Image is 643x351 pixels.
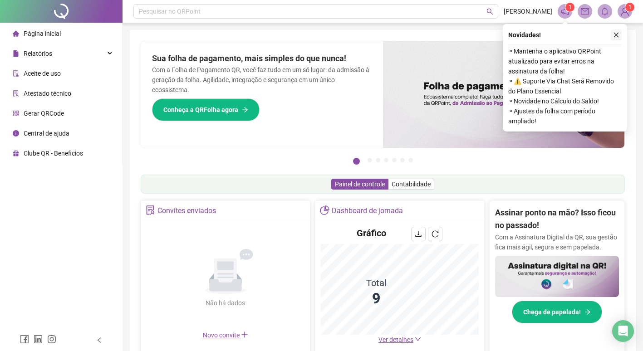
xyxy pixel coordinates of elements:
[24,150,83,157] span: Clube QR - Beneficios
[432,230,439,238] span: reload
[378,336,421,343] a: Ver detalhes down
[408,158,413,162] button: 7
[34,335,43,344] span: linkedin
[384,158,388,162] button: 4
[601,7,609,15] span: bell
[504,6,552,16] span: [PERSON_NAME]
[376,158,380,162] button: 3
[152,52,372,65] h2: Sua folha de pagamento, mais simples do que nunca!
[24,90,71,97] span: Atestado técnico
[581,7,589,15] span: mail
[152,65,372,95] p: Com a Folha de Pagamento QR, você faz tudo em um só lugar: da admissão à geração da folha. Agilid...
[13,110,19,117] span: qrcode
[24,130,69,137] span: Central de ajuda
[625,3,634,12] sup: Atualize o seu contato no menu Meus Dados
[320,205,329,215] span: pie-chart
[24,70,61,77] span: Aceite de uso
[184,298,267,308] div: Não há dados
[569,4,572,10] span: 1
[13,30,19,37] span: home
[508,46,622,76] span: ⚬ Mantenha o aplicativo QRPoint atualizado para evitar erros na assinatura da folha!
[512,301,602,323] button: Chega de papelada!
[241,331,248,338] span: plus
[146,205,155,215] span: solution
[486,8,493,15] span: search
[392,180,431,188] span: Contabilidade
[163,105,238,115] span: Conheça a QRFolha agora
[400,158,405,162] button: 6
[415,230,422,238] span: download
[508,76,622,96] span: ⚬ ⚠️ Suporte Via Chat Será Removido do Plano Essencial
[24,30,61,37] span: Página inicial
[495,206,619,232] h2: Assinar ponto na mão? Isso ficou no passado!
[13,150,19,156] span: gift
[495,232,619,252] p: Com a Assinatura Digital da QR, sua gestão fica mais ágil, segura e sem papelada.
[368,158,372,162] button: 2
[495,256,619,297] img: banner%2F02c71560-61a6-44d4-94b9-c8ab97240462.png
[378,336,413,343] span: Ver detalhes
[612,320,634,342] div: Open Intercom Messenger
[508,96,622,106] span: ⚬ Novidade no Cálculo do Saldo!
[24,50,52,57] span: Relatórios
[152,98,260,121] button: Conheça a QRFolha agora
[392,158,397,162] button: 5
[13,70,19,77] span: audit
[565,3,574,12] sup: 1
[13,90,19,97] span: solution
[157,203,216,219] div: Convites enviados
[618,5,632,18] img: 92351
[335,180,385,188] span: Painel de controle
[357,227,386,239] h4: Gráfico
[96,337,103,343] span: left
[561,7,569,15] span: notification
[20,335,29,344] span: facebook
[47,335,56,344] span: instagram
[24,110,64,117] span: Gerar QRCode
[584,309,591,315] span: arrow-right
[508,106,622,126] span: ⚬ Ajustes da folha com período ampliado!
[628,4,632,10] span: 1
[353,158,360,165] button: 1
[415,336,421,342] span: down
[383,41,625,148] img: banner%2F8d14a306-6205-4263-8e5b-06e9a85ad873.png
[613,32,619,38] span: close
[242,107,248,113] span: arrow-right
[13,50,19,57] span: file
[332,203,403,219] div: Dashboard de jornada
[13,130,19,136] span: info-circle
[203,331,248,339] span: Novo convite
[523,307,581,317] span: Chega de papelada!
[508,30,541,40] span: Novidades !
